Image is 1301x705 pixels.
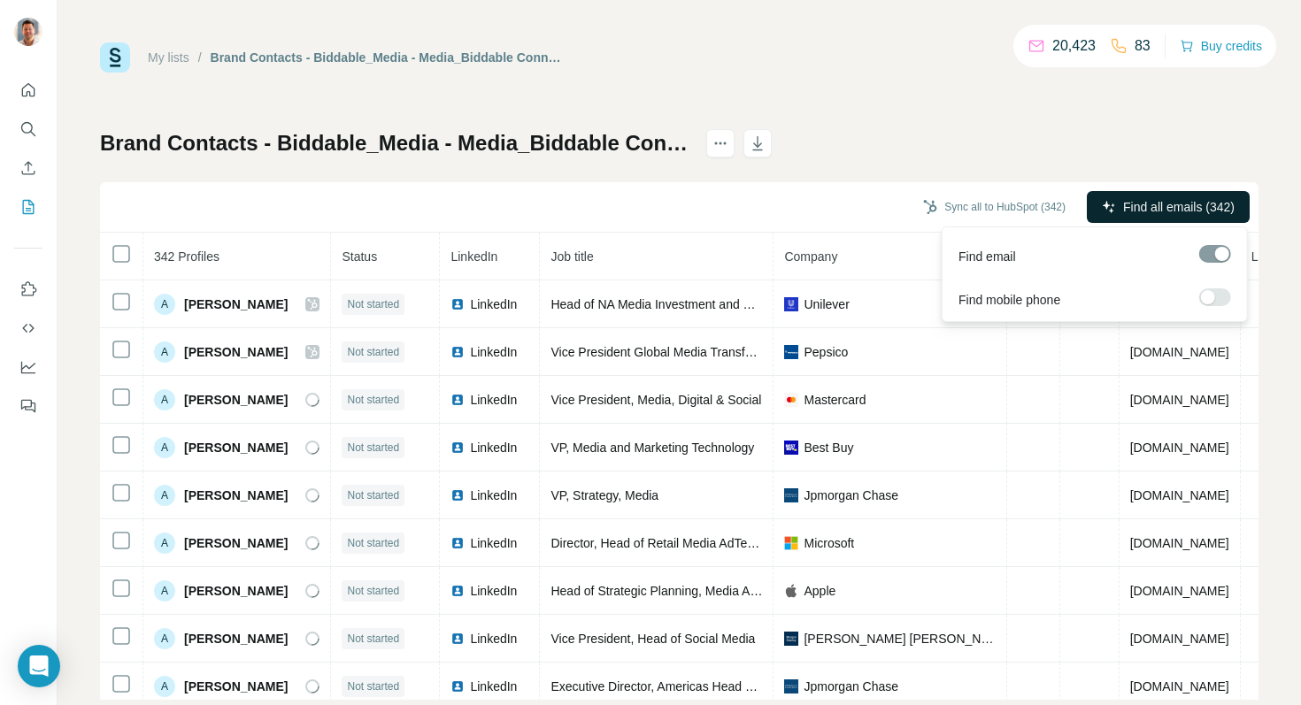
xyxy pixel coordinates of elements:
img: LinkedIn logo [450,584,465,598]
img: LinkedIn logo [450,488,465,502]
span: Find all emails (342) [1123,198,1235,216]
span: [PERSON_NAME] [184,295,288,313]
div: A [154,533,175,554]
div: Open Intercom Messenger [18,645,60,687]
img: company-logo [784,488,798,502]
img: LinkedIn logo [450,536,465,550]
button: Sync all to HubSpot (342) [911,194,1078,220]
span: LinkedIn [470,534,517,552]
span: Vice President, Head of Social Media [550,632,755,646]
button: Use Surfe on LinkedIn [14,273,42,305]
span: Vice President Global Media Transformation [550,345,793,359]
div: A [154,341,175,363]
span: [PERSON_NAME] [184,630,288,648]
span: Best Buy [804,439,853,456]
img: company-logo [784,584,798,598]
button: Dashboard [14,351,42,383]
span: Executive Director, Americas Head of Integrated Media Strategy, Asset & Wealth Management [550,679,1066,694]
img: LinkedIn logo [450,297,465,311]
div: A [154,580,175,602]
span: [PERSON_NAME] [184,582,288,600]
span: Find email [958,248,1016,265]
span: [DOMAIN_NAME] [1130,632,1229,646]
span: Not started [347,296,399,312]
span: [DOMAIN_NAME] [1130,679,1229,694]
span: LinkedIn [470,630,517,648]
span: Not started [347,392,399,408]
span: [PERSON_NAME] [184,678,288,695]
span: Not started [347,631,399,647]
span: Apple [804,582,835,600]
img: LinkedIn logo [450,393,465,407]
img: LinkedIn logo [450,632,465,646]
span: LinkedIn [470,391,517,409]
button: Enrich CSV [14,152,42,184]
p: 83 [1135,35,1151,57]
span: [PERSON_NAME] [184,391,288,409]
span: [PERSON_NAME] [184,534,288,552]
span: Company [784,249,837,264]
div: A [154,389,175,410]
span: Not started [347,344,399,360]
img: company-logo [784,679,798,694]
button: Search [14,113,42,145]
span: [DOMAIN_NAME] [1130,393,1229,407]
img: company-logo [784,441,798,455]
span: [DOMAIN_NAME] [1130,345,1229,359]
span: [DOMAIN_NAME] [1130,488,1229,502]
button: Feedback [14,390,42,422]
div: A [154,485,175,506]
img: LinkedIn logo [450,679,465,694]
div: A [154,676,175,697]
button: Quick start [14,74,42,106]
span: Not started [347,487,399,503]
img: company-logo [784,297,798,311]
div: Brand Contacts - Biddable_Media - Media_Biddable Connections [211,49,562,66]
span: [DOMAIN_NAME] [1130,441,1229,455]
span: [PERSON_NAME] [184,343,288,361]
span: Unilever [804,295,849,313]
img: LinkedIn logo [450,345,465,359]
span: Job title [550,249,593,264]
span: VP, Strategy, Media [550,488,658,502]
span: Jpmorgan Chase [804,678,898,695]
span: [PERSON_NAME] [184,487,288,504]
p: 20,423 [1052,35,1096,57]
button: My lists [14,191,42,223]
span: Mastercard [804,391,866,409]
div: A [154,294,175,315]
span: [PERSON_NAME] [184,439,288,456]
span: LinkedIn [470,487,517,504]
img: LinkedIn logo [450,441,465,455]
button: Buy credits [1180,34,1262,58]
button: Use Surfe API [14,312,42,344]
span: Head of NA Media Investment and Data Governance [550,297,840,311]
span: Director, Head of Retail Media AdTech Partnerships [550,536,833,550]
span: Not started [347,678,399,694]
span: Not started [347,583,399,599]
img: Surfe Logo [100,42,130,73]
span: LinkedIn [470,343,517,361]
span: Find mobile phone [958,291,1060,309]
span: Not started [347,535,399,551]
span: 342 Profiles [154,249,219,264]
img: company-logo [784,345,798,359]
span: Status [342,249,377,264]
span: LinkedIn [470,678,517,695]
div: A [154,628,175,649]
span: [DOMAIN_NAME] [1130,584,1229,598]
span: LinkedIn [470,439,517,456]
span: LinkedIn [470,582,517,600]
div: A [154,437,175,458]
span: [DOMAIN_NAME] [1130,536,1229,550]
span: Vice President, Media, Digital & Social [550,393,761,407]
span: Not started [347,440,399,456]
img: Avatar [14,18,42,46]
img: company-logo [784,632,798,646]
span: Head of Strategic Planning, Media Analytics, & Operations - Services Marketing [550,584,987,598]
span: LinkedIn [470,295,517,313]
button: Find all emails (342) [1087,191,1250,223]
span: Pepsico [804,343,848,361]
li: / [198,49,202,66]
span: Jpmorgan Chase [804,487,898,504]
